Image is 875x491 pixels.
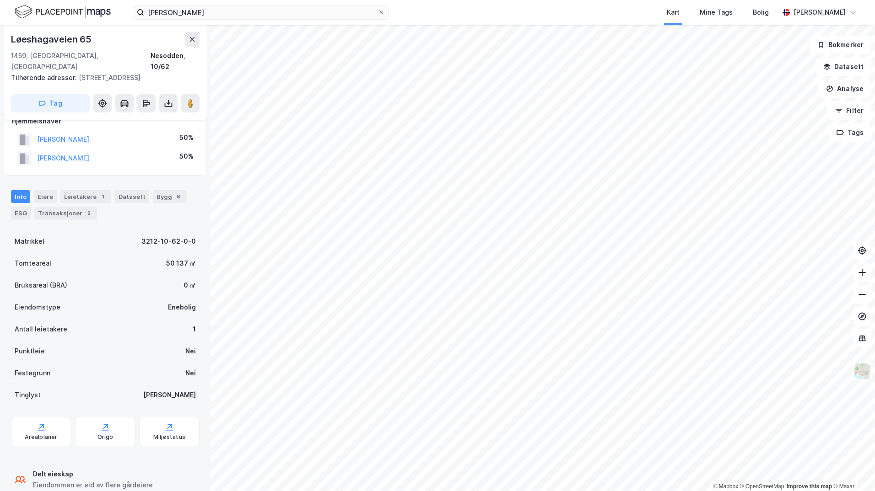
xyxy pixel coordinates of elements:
[753,7,769,18] div: Bolig
[168,302,196,313] div: Enebolig
[151,50,200,72] div: Nesodden, 10/62
[185,368,196,379] div: Nei
[11,32,93,47] div: Løeshagaveien 65
[184,280,196,291] div: 0 ㎡
[713,483,738,490] a: Mapbox
[141,236,196,247] div: 3212-10-62-0-0
[829,447,875,491] div: Kontrollprogram for chat
[60,190,111,203] div: Leietakere
[829,447,875,491] iframe: Chat Widget
[33,469,153,480] div: Delt eieskap
[84,208,93,218] div: 2
[97,433,113,441] div: Origo
[174,192,183,201] div: 6
[15,324,67,335] div: Antall leietakere
[829,123,871,142] button: Tags
[794,7,846,18] div: [PERSON_NAME]
[166,258,196,269] div: 50 137 ㎡
[667,7,680,18] div: Kart
[15,258,51,269] div: Tomteareal
[15,236,44,247] div: Matrikkel
[15,346,45,357] div: Punktleie
[153,190,187,203] div: Bygg
[143,390,196,400] div: [PERSON_NAME]
[15,368,50,379] div: Festegrunn
[179,151,194,162] div: 50%
[15,280,67,291] div: Bruksareal (BRA)
[787,483,832,490] a: Improve this map
[700,7,733,18] div: Mine Tags
[153,433,185,441] div: Miljøstatus
[11,50,151,72] div: 1459, [GEOGRAPHIC_DATA], [GEOGRAPHIC_DATA]
[11,190,30,203] div: Info
[15,302,60,313] div: Eiendomstype
[818,80,871,98] button: Analyse
[11,72,192,83] div: [STREET_ADDRESS]
[15,390,41,400] div: Tinglyst
[193,324,196,335] div: 1
[185,346,196,357] div: Nei
[11,207,31,219] div: ESG
[34,207,97,219] div: Transaksjoner
[25,433,57,441] div: Arealplaner
[15,4,111,20] img: logo.f888ab2527a4732fd821a326f86c7f29.svg
[11,74,79,81] span: Tilhørende adresser:
[740,483,784,490] a: OpenStreetMap
[827,101,871,120] button: Filter
[34,190,57,203] div: Eiere
[144,5,378,19] input: Søk på adresse, matrikkel, gårdeiere, leietakere eller personer
[853,363,871,380] img: Z
[98,192,108,201] div: 1
[179,132,194,143] div: 50%
[11,94,90,112] button: Tag
[816,58,871,76] button: Datasett
[11,116,199,127] div: Hjemmelshaver
[810,36,871,54] button: Bokmerker
[33,480,153,491] div: Eiendommen er eid av flere gårdeiere
[115,190,149,203] div: Datasett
